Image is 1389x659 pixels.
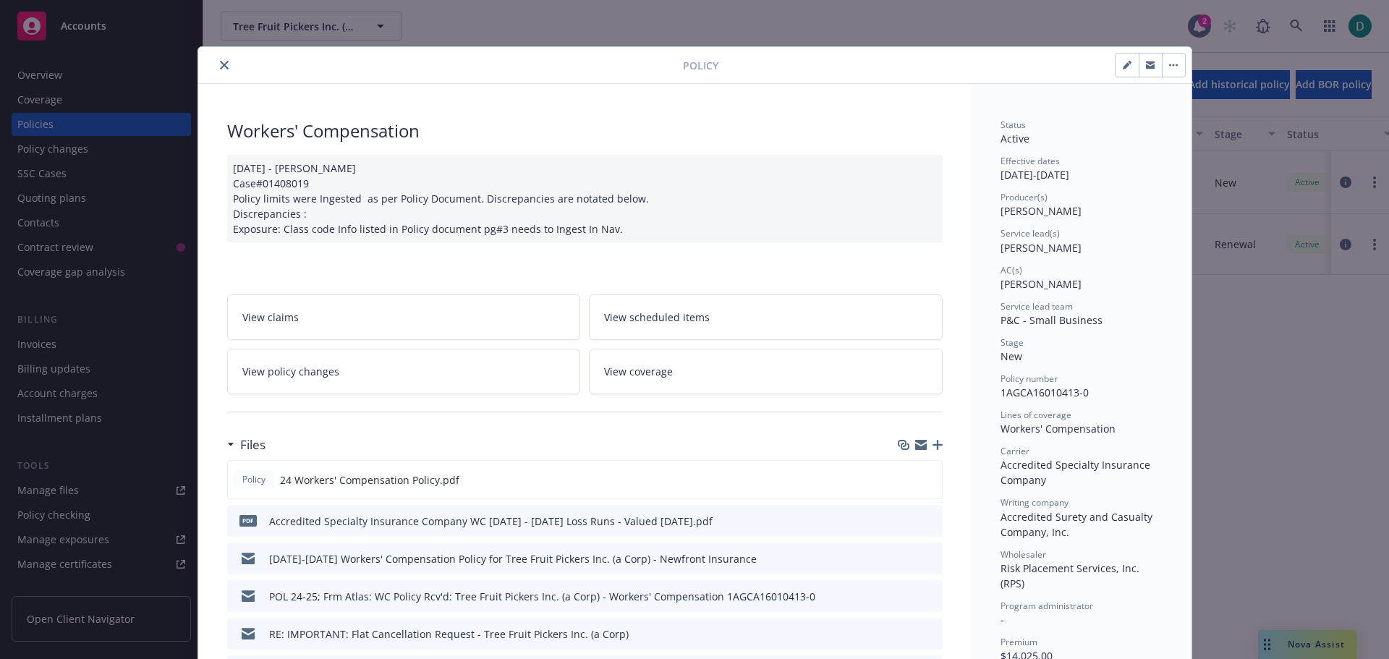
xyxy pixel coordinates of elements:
span: Policy number [1001,373,1058,385]
button: preview file [923,472,936,488]
span: Active [1001,132,1029,145]
span: Service lead(s) [1001,227,1060,239]
div: Files [227,435,266,454]
button: preview file [924,514,937,529]
span: pdf [239,515,257,526]
button: download file [901,626,912,642]
span: Status [1001,119,1026,131]
span: Wholesaler [1001,548,1046,561]
span: View coverage [604,364,673,379]
a: View scheduled items [589,294,943,340]
span: Writing company [1001,496,1069,509]
button: download file [901,514,912,529]
span: - [1001,613,1004,626]
div: RE: IMPORTANT: Flat Cancellation Request - Tree Fruit Pickers Inc. (a Corp) [269,626,629,642]
span: Stage [1001,336,1024,349]
span: Program administrator [1001,600,1093,612]
div: POL 24-25; Frm Atlas: WC Policy Rcv'd: Tree Fruit Pickers Inc. (a Corp) - Workers' Compensation 1... [269,589,815,604]
span: P&C - Small Business [1001,313,1103,327]
h3: Files [240,435,266,454]
span: View policy changes [242,364,339,379]
span: 1AGCA16010413-0 [1001,386,1089,399]
span: Accredited Surety and Casualty Company, Inc. [1001,510,1155,539]
span: Premium [1001,636,1037,648]
span: New [1001,349,1022,363]
span: Accredited Specialty Insurance Company [1001,458,1153,487]
span: AC(s) [1001,264,1022,276]
div: Workers' Compensation [1001,421,1163,436]
div: [DATE]-[DATE] Workers' Compensation Policy for Tree Fruit Pickers Inc. (a Corp) - Newfront Insurance [269,551,757,566]
span: [PERSON_NAME] [1001,204,1082,218]
button: download file [900,472,912,488]
div: [DATE] - [PERSON_NAME] Case#01408019 Policy limits were Ingested as per Policy Document. Discrepa... [227,155,943,242]
button: preview file [924,551,937,566]
button: preview file [924,589,937,604]
span: [PERSON_NAME] [1001,277,1082,291]
span: Lines of coverage [1001,409,1071,421]
button: download file [901,551,912,566]
span: View scheduled items [604,310,710,325]
span: Policy [239,473,268,486]
div: Accredited Specialty Insurance Company WC [DATE] - [DATE] Loss Runs - Valued [DATE].pdf [269,514,713,529]
a: View coverage [589,349,943,394]
span: [PERSON_NAME] [1001,241,1082,255]
div: [DATE] - [DATE] [1001,155,1163,182]
div: Workers' Compensation [227,119,943,143]
a: View policy changes [227,349,581,394]
span: Service lead team [1001,300,1073,313]
span: View claims [242,310,299,325]
span: Effective dates [1001,155,1060,167]
button: close [216,56,233,74]
span: Carrier [1001,445,1029,457]
span: Risk Placement Services, Inc. (RPS) [1001,561,1142,590]
span: Producer(s) [1001,191,1048,203]
button: download file [901,589,912,604]
button: preview file [924,626,937,642]
span: 24 Workers' Compensation Policy.pdf [280,472,459,488]
a: View claims [227,294,581,340]
span: Policy [683,58,718,73]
